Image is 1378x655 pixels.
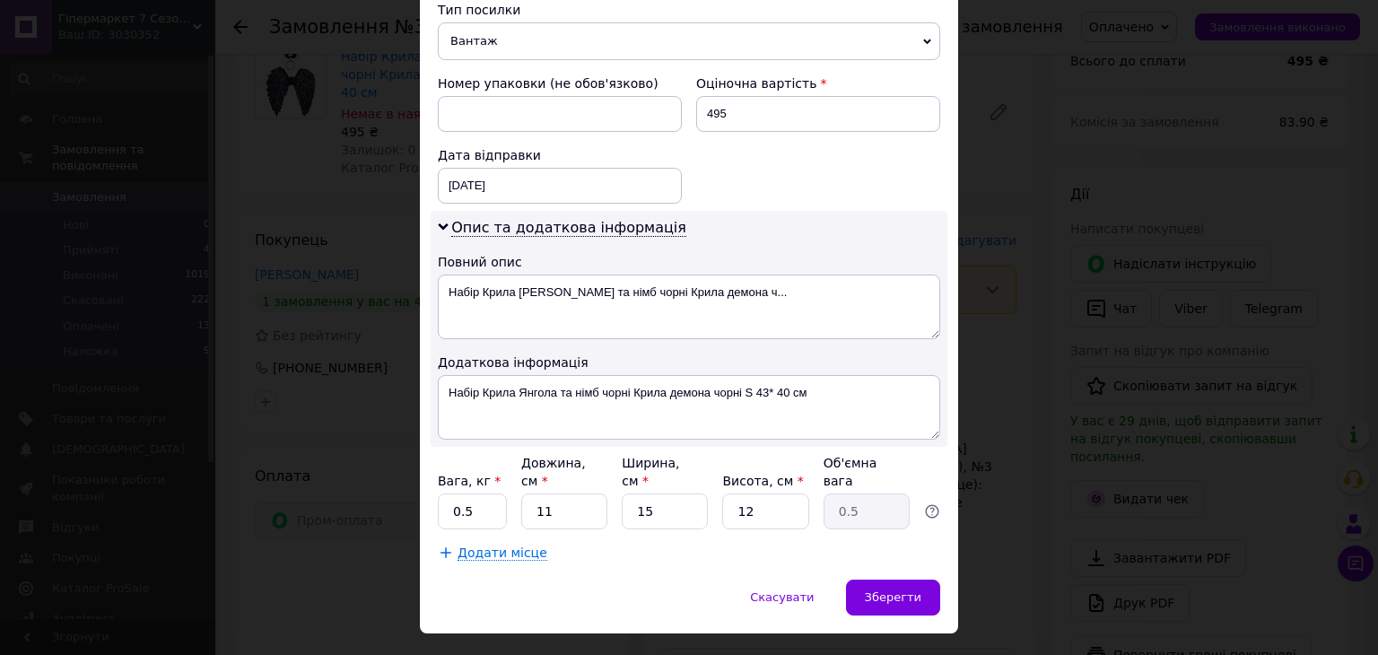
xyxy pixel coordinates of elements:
[438,74,682,92] div: Номер упаковки (не обов'язково)
[824,454,910,490] div: Об'ємна вага
[750,590,814,604] span: Скасувати
[438,354,940,371] div: Додаткова інформація
[722,474,803,488] label: Висота, см
[521,456,586,488] label: Довжина, см
[438,474,501,488] label: Вага, кг
[622,456,679,488] label: Ширина, см
[865,590,921,604] span: Зберегти
[438,22,940,60] span: Вантаж
[438,3,520,17] span: Тип посилки
[438,275,940,339] textarea: Набір Крила [PERSON_NAME] та німб чорні Крила демона ч...
[451,219,686,237] span: Опис та додаткова інформація
[438,146,682,164] div: Дата відправки
[438,375,940,440] textarea: Набір Крила Янгола та німб чорні Крила демона чорні S 43* 40 см
[696,74,940,92] div: Оціночна вартість
[458,546,547,561] span: Додати місце
[438,253,940,271] div: Повний опис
